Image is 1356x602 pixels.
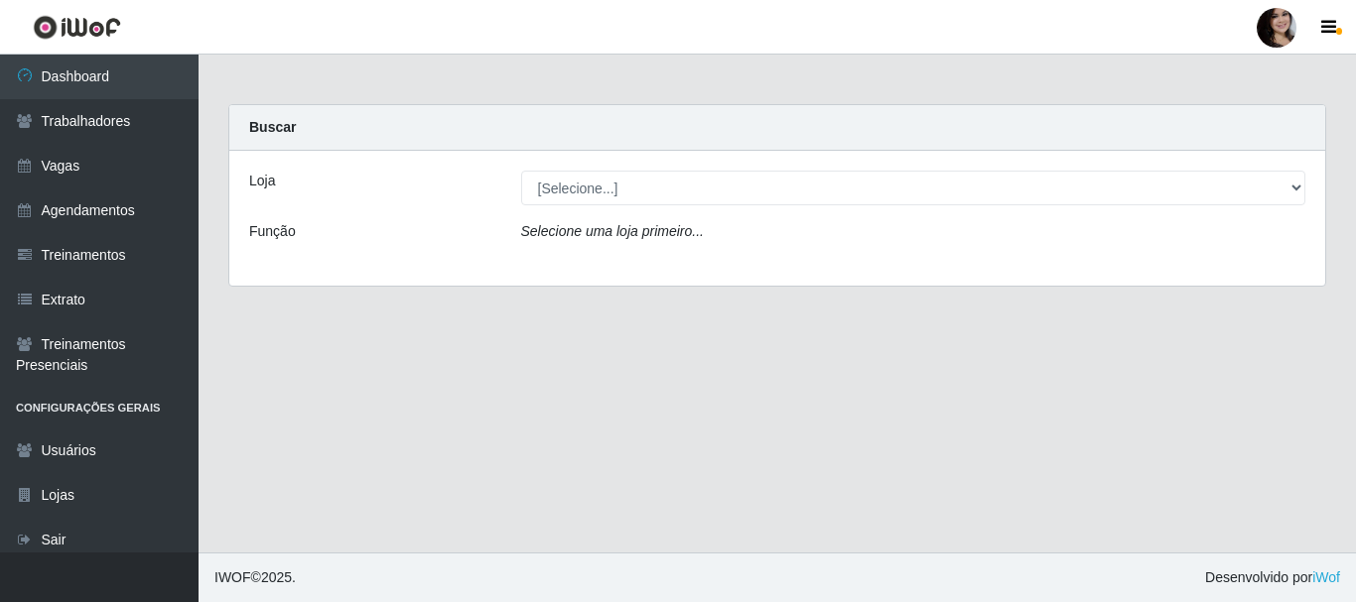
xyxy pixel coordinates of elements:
i: Selecione uma loja primeiro... [521,223,704,239]
span: IWOF [214,569,251,585]
label: Função [249,221,296,242]
span: Desenvolvido por [1205,567,1340,588]
label: Loja [249,171,275,191]
strong: Buscar [249,119,296,135]
a: iWof [1312,569,1340,585]
img: CoreUI Logo [33,15,121,40]
span: © 2025 . [214,567,296,588]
